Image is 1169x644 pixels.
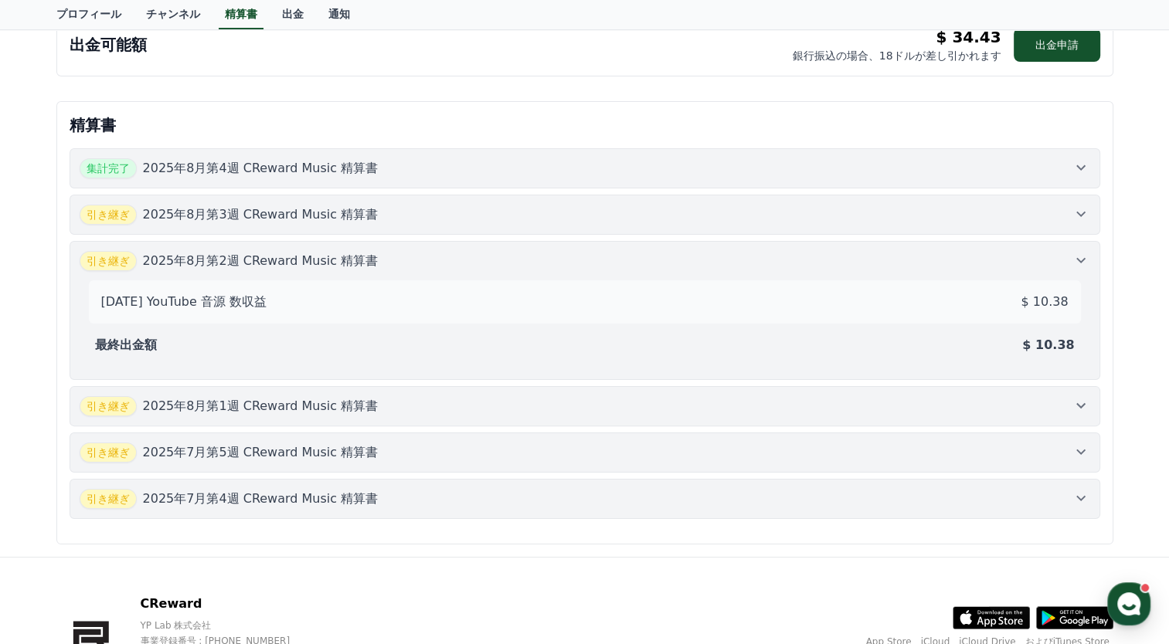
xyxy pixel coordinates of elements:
span: 集計完了 [80,158,137,178]
p: 2025年8月第1週 CReward Music 精算書 [143,397,379,415]
button: 出金申請 [1014,28,1100,62]
p: $ 10.38 [1021,293,1068,311]
span: 引き継ぎ [80,205,137,225]
span: 引き継ぎ [80,396,137,416]
p: 精算書 [70,114,1100,136]
button: 集計完了 2025年8月第4週 CReward Music 精算書 [70,148,1100,188]
button: 引き継ぎ 2025年7月第5週 CReward Music 精算書 [70,432,1100,473]
p: 最終出金額 [95,336,157,354]
button: 引き継ぎ 2025年8月第3週 CReward Music 精算書 [70,195,1100,235]
p: $ 34.43 [936,26,1001,48]
p: YP Lab 株式会社 [140,619,363,632]
p: 2025年8月第3週 CReward Music 精算書 [143,205,379,224]
a: Messages [102,490,199,528]
p: $ 10.38 [1022,336,1074,354]
span: Settings [229,513,267,525]
button: 引き継ぎ 2025年8月第1週 CReward Music 精算書 [70,386,1100,426]
p: 2025年7月第4週 CReward Music 精算書 [143,490,379,508]
button: 引き継ぎ 2025年8月第2週 CReward Music 精算書 [DATE] YouTube 音源 数収益 $ 10.38 最終出金額 $ 10.38 [70,241,1100,380]
p: 2025年7月第5週 CReward Music 精算書 [143,443,379,462]
button: 引き継ぎ 2025年7月第4週 CReward Music 精算書 [70,479,1100,519]
p: 2025年8月第2週 CReward Music 精算書 [143,252,379,270]
a: Settings [199,490,297,528]
p: CReward [140,595,363,613]
span: 引き継ぎ [80,489,137,509]
a: Home [5,490,102,528]
p: 銀行振込の場合、18ドルが差し引かれます [793,48,1001,63]
p: 2025年8月第4週 CReward Music 精算書 [143,159,379,178]
span: 引き継ぎ [80,251,137,271]
span: Messages [128,514,174,526]
p: 出金可能額 [70,34,147,56]
p: [DATE] YouTube 音源 数収益 [101,293,267,311]
span: 引き継ぎ [80,442,137,463]
span: Home [39,513,66,525]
